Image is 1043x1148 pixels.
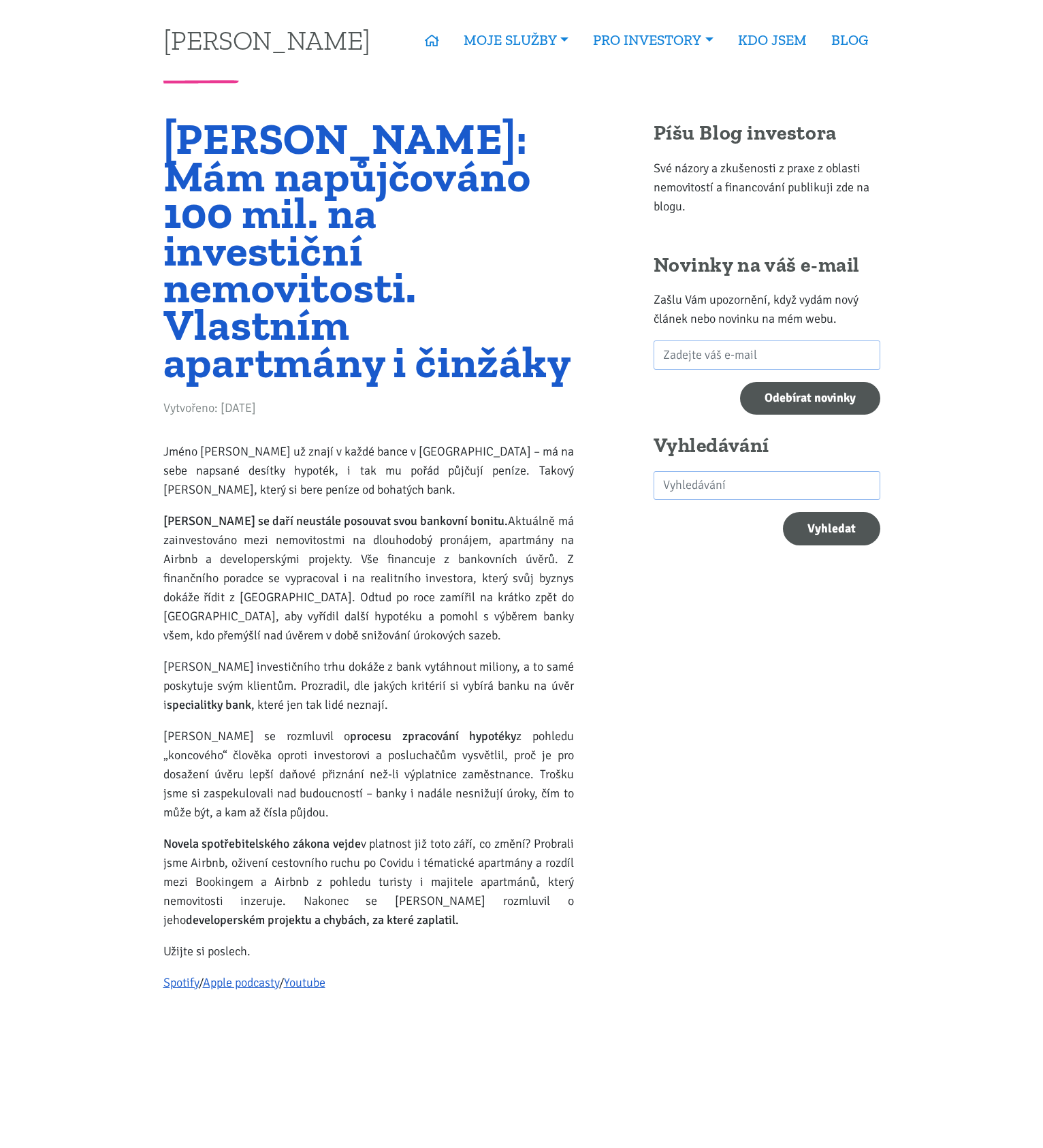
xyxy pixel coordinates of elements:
[163,657,574,714] p: [PERSON_NAME] investičního trhu dokáže z bank vytáhnout miliony, a to samé poskytuje svým klientů...
[163,973,574,992] p: / /
[654,121,880,146] h2: Píšu Blog investora
[163,834,574,929] p: v platnost již toto září, co změní? Probrali jsme Airbnb, oživení cestovního ruchu po Covidu i té...
[654,471,880,500] input: search
[186,912,459,927] strong: developerském projektu a chybách, za které zaplatil.
[284,975,325,990] a: Youtube
[654,340,880,370] input: Zadejte váš e-mail
[654,253,880,278] h2: Novinky na váš e-mail
[654,159,880,216] p: Své názory a zkušenosti z praxe z oblasti nemovitostí a financování publikuji zde na blogu.
[163,511,574,645] p: Aktuálně má zainvestováno mezi nemovitostmi na dlouhodobý pronájem, apartmány na Airbnb a develop...
[451,25,581,56] a: MOJE SLUŽBY
[726,25,819,56] a: KDO JSEM
[163,398,574,424] div: Vytvořeno: [DATE]
[163,975,199,990] a: Spotify
[163,513,509,528] strong: [PERSON_NAME] se daří neustále posouvat svou bankovní bonitu.
[350,729,516,744] strong: procesu zpracování hypotéky
[163,27,370,53] a: [PERSON_NAME]
[819,25,880,56] a: BLOG
[783,512,880,545] button: Vyhledat
[163,121,574,381] h1: [PERSON_NAME]: Mám napůjčováno 100 mil. na investiční nemovitosti. Vlastním apartmány i činžáky
[654,290,880,328] p: Zašlu Vám upozornění, když vydám nový článek nebo novinku na mém webu.
[203,975,279,990] a: Apple podcasty
[163,442,574,499] p: Jméno [PERSON_NAME] už znají v každé bance v [GEOGRAPHIC_DATA] – má na sebe napsané desítky hypot...
[163,727,574,822] p: [PERSON_NAME] se rozmluvil o z pohledu „koncového“ člověka oproti investorovi a posluchačům vysvě...
[654,433,880,459] h2: Vyhledávání
[581,25,725,56] a: PRO INVESTORY
[167,697,251,712] strong: specialitky bank
[163,836,361,851] strong: Novela spotřebitelského zákona vejde
[740,382,880,415] input: Odebírat novinky
[163,942,574,961] p: Užijte si poslech.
